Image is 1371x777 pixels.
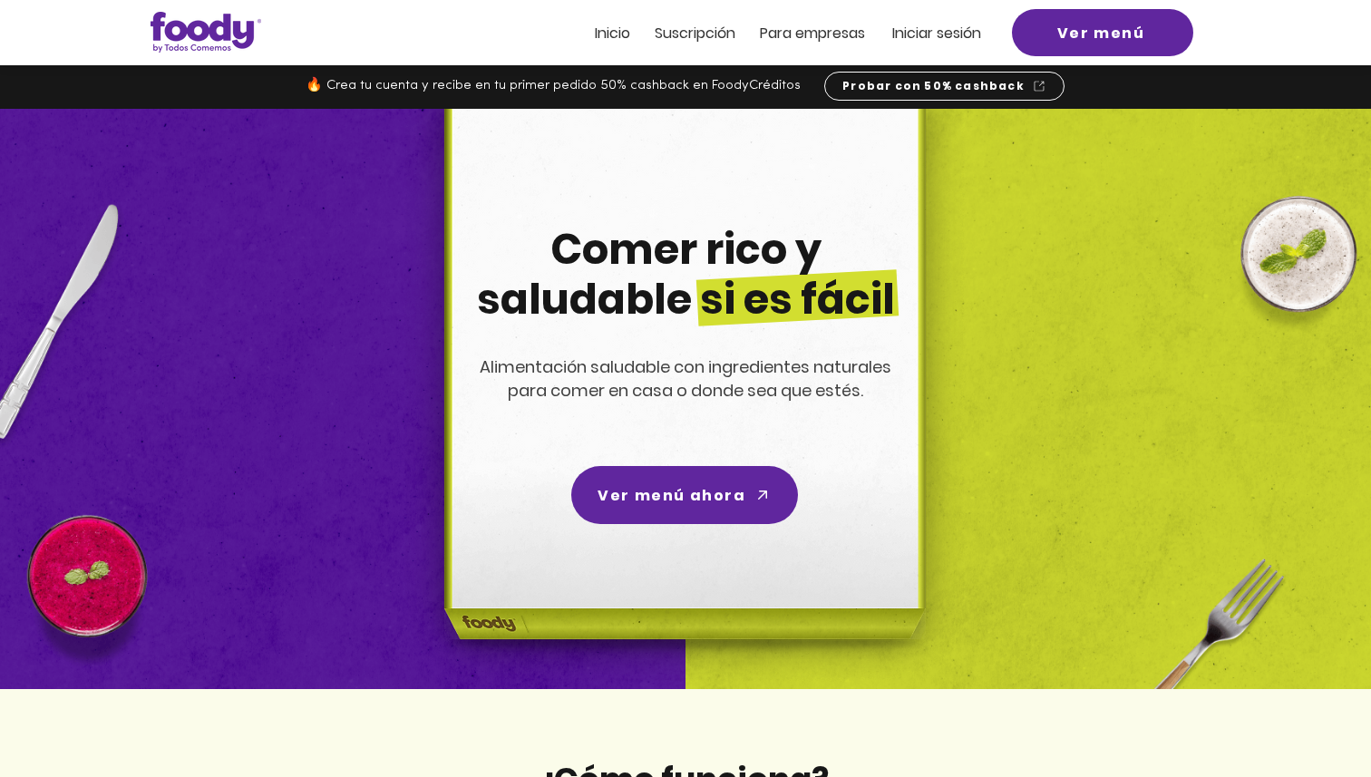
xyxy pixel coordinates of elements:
[777,23,865,44] span: ra empresas
[892,25,981,41] a: Iniciar sesión
[595,25,630,41] a: Inicio
[842,78,1025,94] span: Probar con 50% cashback
[151,12,261,53] img: Logo_Foody V2.0.0 (3).png
[571,466,798,524] a: Ver menú ahora
[824,72,1065,101] a: Probar con 50% cashback
[394,109,970,689] img: headline-center-compress.png
[595,23,630,44] span: Inicio
[655,25,735,41] a: Suscripción
[477,220,895,328] span: Comer rico y saludable si es fácil
[655,23,735,44] span: Suscripción
[760,23,777,44] span: Pa
[892,23,981,44] span: Iniciar sesión
[598,484,745,507] span: Ver menú ahora
[1012,9,1193,56] a: Ver menú
[480,355,891,402] span: Alimentación saludable con ingredientes naturales para comer en casa o donde sea que estés.
[1266,672,1353,759] iframe: Messagebird Livechat Widget
[1057,22,1145,44] span: Ver menú
[760,25,865,41] a: Para empresas
[151,148,604,601] img: left-dish-compress.png
[306,79,801,92] span: 🔥 Crea tu cuenta y recibe en tu primer pedido 50% cashback en FoodyCréditos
